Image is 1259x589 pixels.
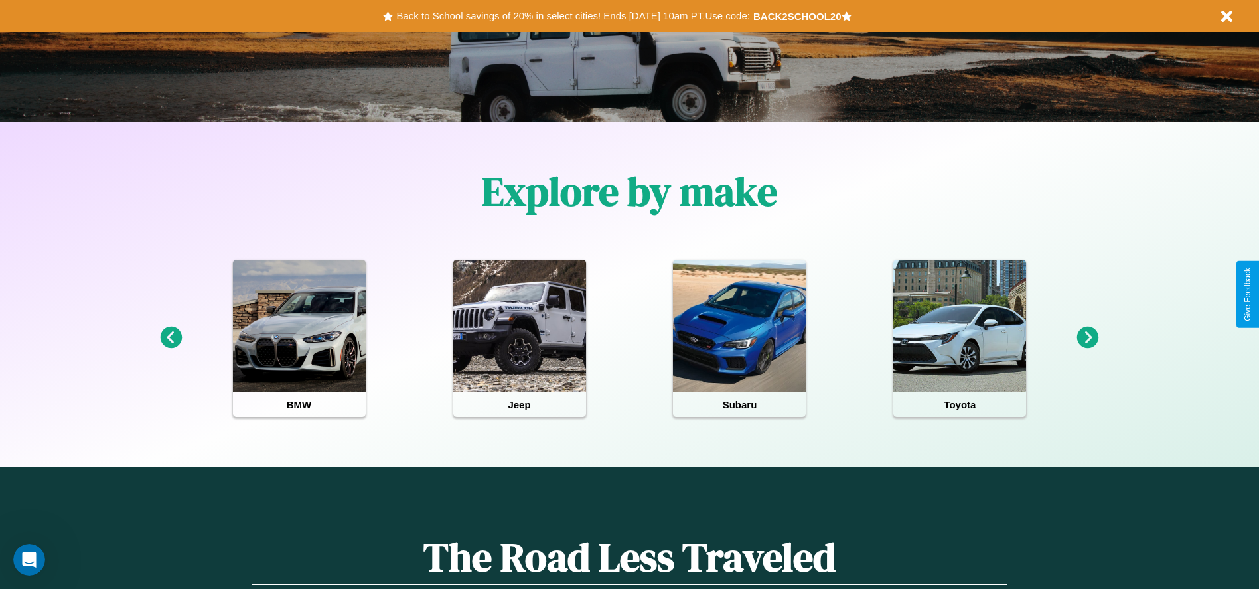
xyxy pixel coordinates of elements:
[673,392,806,417] h4: Subaru
[893,392,1026,417] h4: Toyota
[393,7,753,25] button: Back to School savings of 20% in select cities! Ends [DATE] 10am PT.Use code:
[233,392,366,417] h4: BMW
[252,530,1007,585] h1: The Road Less Traveled
[1243,268,1252,321] div: Give Feedback
[753,11,842,22] b: BACK2SCHOOL20
[453,392,586,417] h4: Jeep
[482,164,777,218] h1: Explore by make
[13,544,45,576] iframe: Intercom live chat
